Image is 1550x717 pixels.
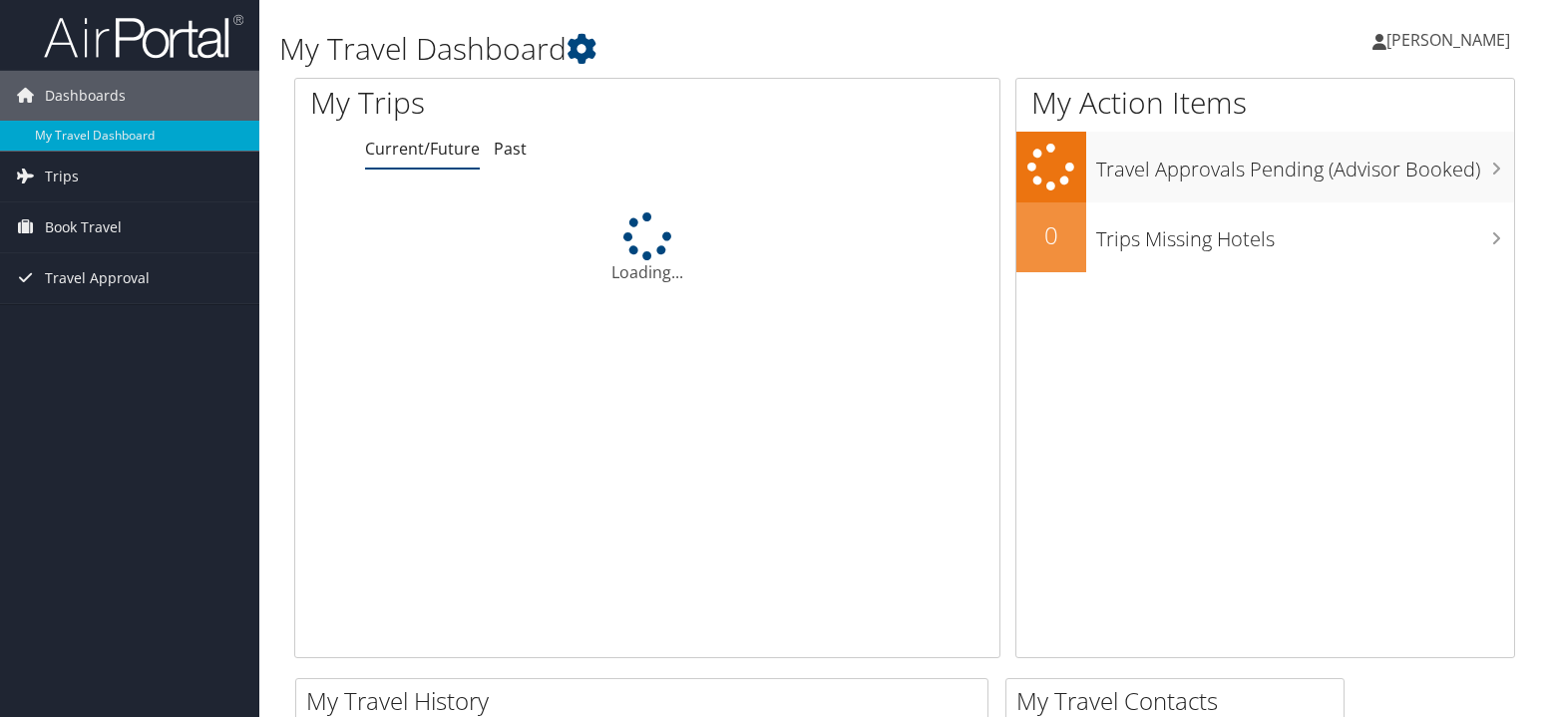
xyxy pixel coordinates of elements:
img: airportal-logo.png [44,13,243,60]
span: Dashboards [45,71,126,121]
h1: My Travel Dashboard [279,28,1113,70]
h1: My Action Items [1016,82,1514,124]
div: Loading... [295,212,999,284]
a: 0Trips Missing Hotels [1016,202,1514,272]
span: Travel Approval [45,253,150,303]
h3: Trips Missing Hotels [1096,215,1514,253]
span: Trips [45,152,79,201]
h3: Travel Approvals Pending (Advisor Booked) [1096,146,1514,183]
a: Past [494,138,527,160]
span: Book Travel [45,202,122,252]
a: Travel Approvals Pending (Advisor Booked) [1016,132,1514,202]
a: Current/Future [365,138,480,160]
h1: My Trips [310,82,691,124]
a: [PERSON_NAME] [1372,10,1530,70]
h2: 0 [1016,218,1086,252]
span: [PERSON_NAME] [1386,29,1510,51]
